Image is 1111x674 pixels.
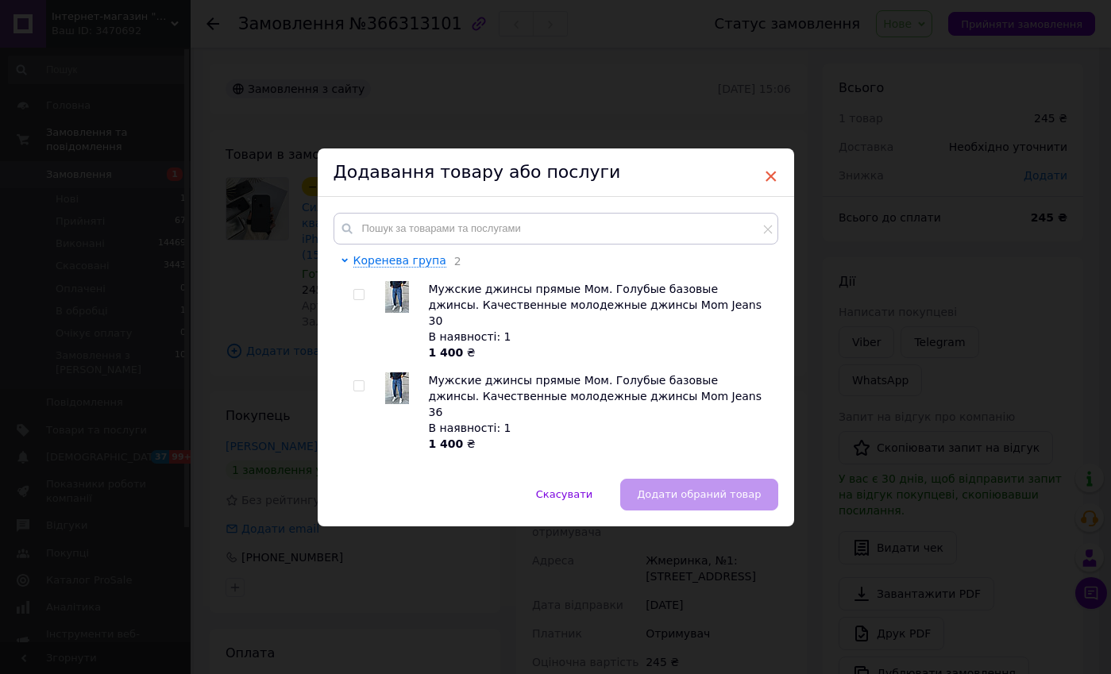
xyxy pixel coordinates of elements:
[446,255,461,268] span: 2
[318,148,794,197] div: Додавання товару або послуги
[385,281,409,313] img: Мужские джинсы прямые Mом. Голубые базовые джинсы. Качественные молодежные джинсы Mom Jeans 30
[519,479,609,510] button: Скасувати
[429,283,762,327] span: Мужские джинсы прямые Mом. Голубые базовые джинсы. Качественные молодежные джинсы Mom Jeans 30
[429,329,770,345] div: В наявності: 1
[429,374,762,418] span: Мужские джинсы прямые Mом. Голубые базовые джинсы. Качественные молодежные джинсы Mom Jeans 36
[385,372,409,404] img: Мужские джинсы прямые Mом. Голубые базовые джинсы. Качественные молодежные джинсы Mom Jeans 36
[353,254,446,267] span: Коренева група
[429,437,464,450] b: 1 400
[536,488,592,500] span: Скасувати
[429,345,770,360] div: ₴
[429,436,770,452] div: ₴
[429,420,770,436] div: В наявності: 1
[429,346,464,359] b: 1 400
[764,163,778,190] span: ×
[334,213,778,245] input: Пошук за товарами та послугами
